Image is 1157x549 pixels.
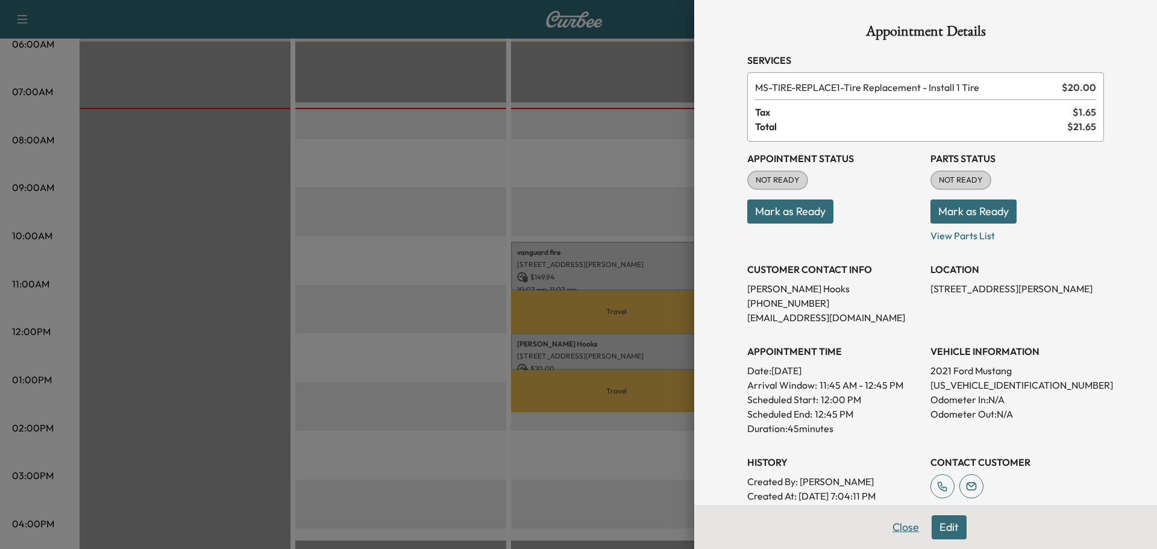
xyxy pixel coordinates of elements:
[885,515,927,539] button: Close
[747,474,921,489] p: Created By : [PERSON_NAME]
[821,392,861,407] p: 12:00 PM
[747,407,812,421] p: Scheduled End:
[1062,80,1096,95] span: $ 20.00
[747,310,921,325] p: [EMAIL_ADDRESS][DOMAIN_NAME]
[820,378,903,392] span: 11:45 AM - 12:45 PM
[747,151,921,166] h3: Appointment Status
[747,392,818,407] p: Scheduled Start:
[755,105,1073,119] span: Tax
[747,199,833,224] button: Mark as Ready
[930,344,1104,359] h3: VEHICLE INFORMATION
[930,224,1104,243] p: View Parts List
[747,344,921,359] h3: APPOINTMENT TIME
[1067,119,1096,134] span: $ 21.65
[747,363,921,378] p: Date: [DATE]
[747,296,921,310] p: [PHONE_NUMBER]
[930,392,1104,407] p: Odometer In: N/A
[815,407,853,421] p: 12:45 PM
[930,262,1104,277] h3: LOCATION
[930,407,1104,421] p: Odometer Out: N/A
[930,151,1104,166] h3: Parts Status
[755,80,1057,95] span: Tire Replacement - Install 1 Tire
[747,53,1104,67] h3: Services
[930,378,1104,392] p: [US_VEHICLE_IDENTIFICATION_NUMBER]
[747,421,921,436] p: Duration: 45 minutes
[747,262,921,277] h3: CUSTOMER CONTACT INFO
[930,363,1104,378] p: 2021 Ford Mustang
[755,119,1067,134] span: Total
[930,455,1104,469] h3: CONTACT CUSTOMER
[932,515,967,539] button: Edit
[747,281,921,296] p: [PERSON_NAME] Hooks
[747,489,921,503] p: Created At : [DATE] 7:04:11 PM
[747,378,921,392] p: Arrival Window:
[930,281,1104,296] p: [STREET_ADDRESS][PERSON_NAME]
[932,174,990,186] span: NOT READY
[748,174,807,186] span: NOT READY
[930,199,1017,224] button: Mark as Ready
[747,455,921,469] h3: History
[1073,105,1096,119] span: $ 1.65
[747,24,1104,43] h1: Appointment Details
